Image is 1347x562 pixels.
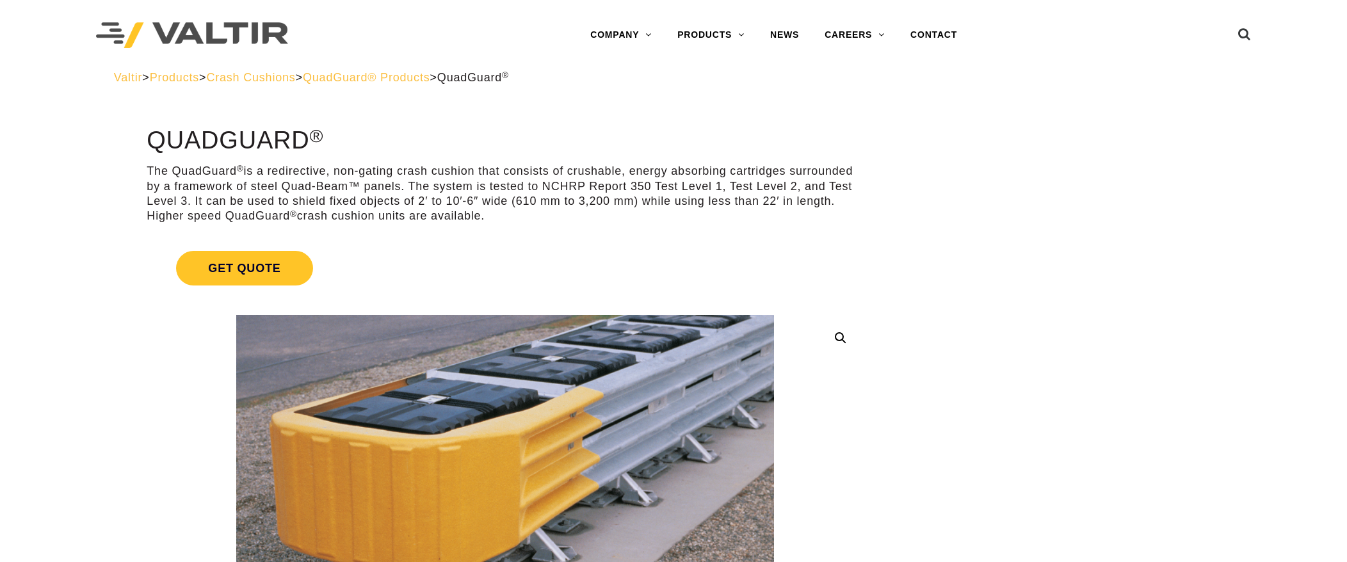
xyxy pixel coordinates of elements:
[290,209,297,219] sup: ®
[237,164,244,173] sup: ®
[812,22,898,48] a: CAREERS
[502,70,509,80] sup: ®
[577,22,665,48] a: COMPANY
[150,71,199,84] a: Products
[96,22,288,49] img: Valtir
[437,71,509,84] span: QuadGuard
[147,127,863,154] h1: QuadGuard
[147,164,863,224] p: The QuadGuard is a redirective, non-gating crash cushion that consists of crushable, energy absor...
[147,236,863,301] a: Get Quote
[114,70,1233,85] div: > > > >
[114,71,142,84] a: Valtir
[898,22,970,48] a: CONTACT
[303,71,430,84] a: QuadGuard® Products
[176,251,312,285] span: Get Quote
[310,125,324,146] sup: ®
[757,22,812,48] a: NEWS
[206,71,295,84] a: Crash Cushions
[665,22,757,48] a: PRODUCTS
